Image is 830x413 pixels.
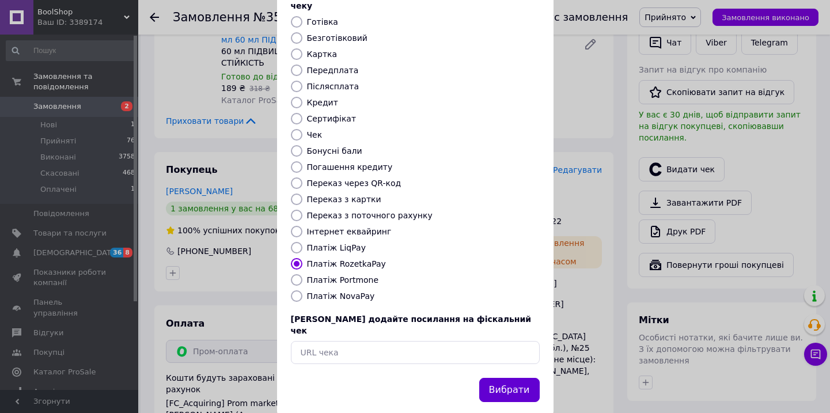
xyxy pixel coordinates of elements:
[307,66,359,75] label: Передплата
[307,130,323,139] label: Чек
[307,227,392,236] label: Інтернет еквайринг
[479,378,540,403] button: Вибрати
[307,146,362,156] label: Бонусні бали
[307,33,367,43] label: Безготівковий
[307,82,359,91] label: Післясплата
[307,259,386,268] label: Платіж RozetkaPay
[307,50,338,59] label: Картка
[307,17,338,26] label: Готівка
[291,341,540,364] input: URL чека
[307,211,433,220] label: Переказ з поточного рахунку
[307,291,375,301] label: Платіж NovaPay
[307,195,381,204] label: Переказ з картки
[291,315,532,335] span: [PERSON_NAME] додайте посилання на фіскальний чек
[307,243,366,252] label: Платіж LiqPay
[307,275,379,285] label: Платіж Portmone
[307,162,393,172] label: Погашення кредиту
[307,114,357,123] label: Сертифікат
[307,179,401,188] label: Переказ через QR-код
[307,98,338,107] label: Кредит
